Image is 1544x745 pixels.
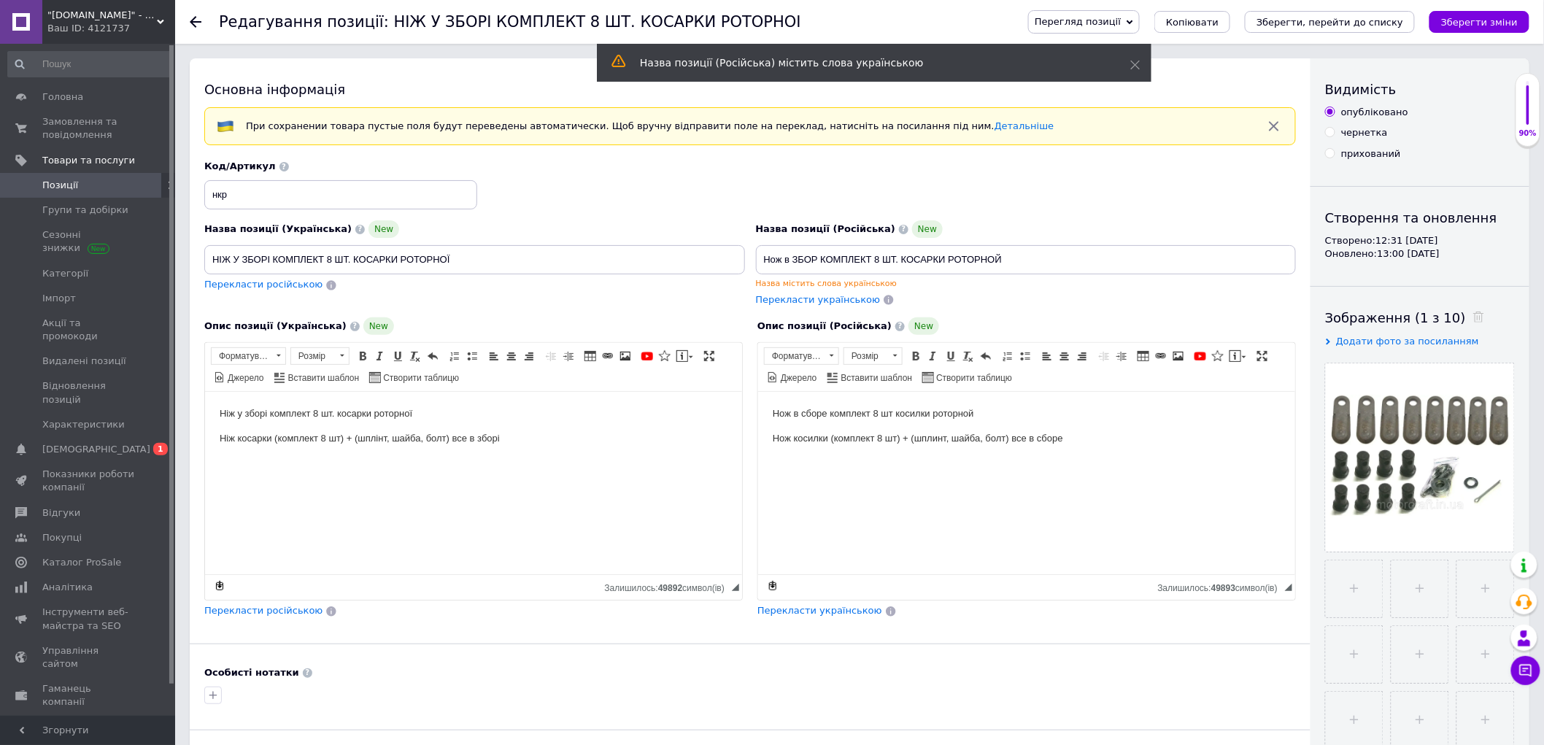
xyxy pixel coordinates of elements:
[42,606,135,632] span: Інструменти веб-майстра та SEO
[42,204,128,217] span: Групи та добірки
[844,347,903,365] a: Розмір
[42,115,135,142] span: Замовлення та повідомлення
[368,220,399,238] span: New
[204,223,352,234] span: Назва позиції (Українська)
[844,348,888,364] span: Розмір
[1000,348,1016,364] a: Вставити/видалити нумерований список
[1211,583,1235,593] span: 49893
[291,348,335,364] span: Розмір
[639,348,655,364] a: Додати відео з YouTube
[1325,247,1515,260] div: Оновлено: 13:00 [DATE]
[779,372,817,385] span: Джерело
[205,392,742,574] iframe: Редактор, 802B5537-353C-4D54-8809-1095992D5476
[204,161,276,171] span: Код/Артикул
[825,369,915,385] a: Вставити шаблон
[204,80,1296,99] div: Основна інформація
[756,223,896,234] span: Назва позиції (Російська)
[42,556,121,569] span: Каталог ProSale
[246,120,1054,131] span: При сохранении товара пустые поля будут переведены автоматически. Щоб вручну відправити поле на п...
[1516,73,1540,147] div: 90% Якість заповнення
[204,605,323,616] span: Перекласти російською
[204,279,323,290] span: Перекласти російською
[219,13,801,31] h1: Редагування позиції: НІЖ У ЗБОРІ КОМПЛЕКТ 8 ШТ. КОСАРКИ РОТОРНОЇ
[42,228,135,255] span: Сезонні знижки
[701,348,717,364] a: Максимізувати
[225,372,264,385] span: Джерело
[42,443,150,456] span: [DEMOGRAPHIC_DATA]
[1096,348,1112,364] a: Зменшити відступ
[42,468,135,494] span: Показники роботи компанії
[42,379,135,406] span: Відновлення позицій
[211,347,286,365] a: Форматування
[425,348,441,364] a: Повернути (Ctrl+Z)
[912,220,943,238] span: New
[756,245,1297,274] input: Наприклад, H&M жіноча сукня зелена 38 розмір вечірня максі з блискітками
[1325,209,1515,227] div: Створення та оновлення
[765,348,825,364] span: Форматування
[605,579,732,593] div: Кiлькiсть символiв
[1057,348,1073,364] a: По центру
[764,347,839,365] a: Форматування
[212,578,228,594] a: Зробити резервну копію зараз
[934,372,1012,385] span: Створити таблицю
[1285,584,1292,591] span: Потягніть для зміни розмірів
[1325,234,1515,247] div: Створено: 12:31 [DATE]
[1516,128,1540,139] div: 90%
[925,348,941,364] a: Курсив (Ctrl+I)
[978,348,994,364] a: Повернути (Ctrl+Z)
[212,369,266,385] a: Джерело
[503,348,520,364] a: По центру
[272,369,362,385] a: Вставити шаблон
[42,355,126,368] span: Видалені позиції
[407,348,423,364] a: Видалити форматування
[560,348,576,364] a: Збільшити відступ
[765,369,819,385] a: Джерело
[1039,348,1055,364] a: По лівому краю
[42,682,135,709] span: Гаманець компанії
[920,369,1014,385] a: Створити таблицю
[1170,348,1186,364] a: Зображення
[42,154,135,167] span: Товари та послуги
[42,317,135,343] span: Акції та промокоди
[839,372,913,385] span: Вставити шаблон
[372,348,388,364] a: Курсив (Ctrl+I)
[286,372,360,385] span: Вставити шаблон
[190,16,201,28] div: Повернутися назад
[42,90,83,104] span: Головна
[960,348,976,364] a: Видалити форматування
[617,348,633,364] a: Зображення
[42,267,88,280] span: Категорії
[995,120,1054,131] a: Детальніше
[153,443,168,455] span: 1
[47,22,175,35] div: Ваш ID: 4121737
[1257,17,1403,28] i: Зберегти, перейти до списку
[42,179,78,192] span: Позиції
[757,320,892,331] span: Опис позиції (Російська)
[1017,348,1033,364] a: Вставити/видалити маркований список
[1158,579,1285,593] div: Кiлькiсть символiв
[7,51,172,77] input: Пошук
[1245,11,1415,33] button: Зберегти, перейти до списку
[1429,11,1529,33] button: Зберегти зміни
[204,667,299,678] b: Особисті нотатки
[1113,348,1130,364] a: Збільшити відступ
[674,348,695,364] a: Вставити повідомлення
[1154,11,1230,33] button: Копіювати
[1227,348,1248,364] a: Вставити повідомлення
[543,348,559,364] a: Зменшити відступ
[1210,348,1226,364] a: Вставити іконку
[757,605,882,616] span: Перекласти українською
[486,348,502,364] a: По лівому краю
[765,578,781,594] a: Зробити резервну копію зараз
[1254,348,1270,364] a: Максимізувати
[756,278,1297,289] div: Назва містить слова українською
[204,320,347,331] span: Опис позиції (Українська)
[363,317,394,335] span: New
[1192,348,1208,364] a: Додати відео з YouTube
[1511,656,1540,685] button: Чат з покупцем
[657,348,673,364] a: Вставити іконку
